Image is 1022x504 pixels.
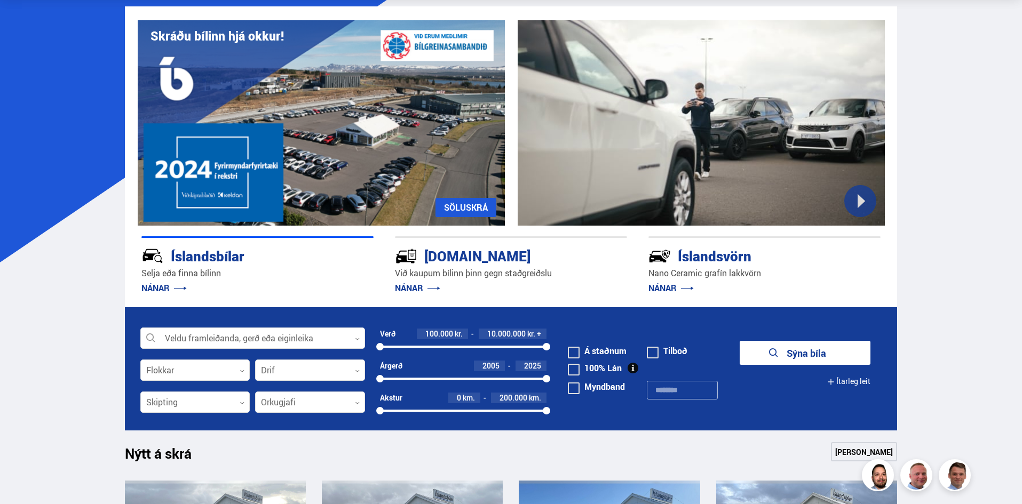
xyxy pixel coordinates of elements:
span: km. [463,394,475,402]
span: + [537,330,541,338]
span: kr. [455,330,463,338]
p: Selja eða finna bílinn [141,267,374,279]
img: siFngHWaQ9KaOqBr.png [902,461,934,493]
span: 0 [457,393,461,403]
img: -Svtn6bYgwAsiwNX.svg [648,245,671,267]
span: 2005 [482,361,500,371]
h1: Skráðu bílinn hjá okkur! [150,29,284,43]
img: FbJEzSuNWCJXmdc-.webp [940,461,972,493]
a: NÁNAR [395,282,440,294]
span: km. [529,394,541,402]
button: Opna LiveChat spjallviðmót [9,4,41,36]
div: Akstur [380,394,402,402]
button: Sýna bíla [740,341,870,365]
span: 2025 [524,361,541,371]
div: Íslandsbílar [141,246,336,265]
div: Íslandsvörn [648,246,843,265]
p: Nano Ceramic grafín lakkvörn [648,267,881,279]
h1: Nýtt á skrá [125,445,210,468]
span: kr. [527,330,535,338]
span: 100.000 [425,329,453,339]
span: 10.000.000 [487,329,526,339]
a: NÁNAR [141,282,187,294]
label: Myndband [568,382,625,391]
img: JRvxyua_JYH6wB4c.svg [141,245,164,267]
img: eKx6w-_Home_640_.png [138,20,505,226]
div: [DOMAIN_NAME] [395,246,589,265]
img: nhp88E3Fdnt1Opn2.png [863,461,896,493]
p: Við kaupum bílinn þinn gegn staðgreiðslu [395,267,627,279]
a: NÁNAR [648,282,694,294]
div: Verð [380,330,395,338]
label: Á staðnum [568,347,627,355]
button: Ítarleg leit [827,370,870,394]
label: Tilboð [647,347,687,355]
a: SÖLUSKRÁ [435,198,496,217]
span: 200.000 [500,393,527,403]
img: tr5P-W3DuiFaO7aO.svg [395,245,417,267]
a: [PERSON_NAME] [831,442,897,461]
div: Árgerð [380,362,402,370]
label: 100% Lán [568,364,622,372]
